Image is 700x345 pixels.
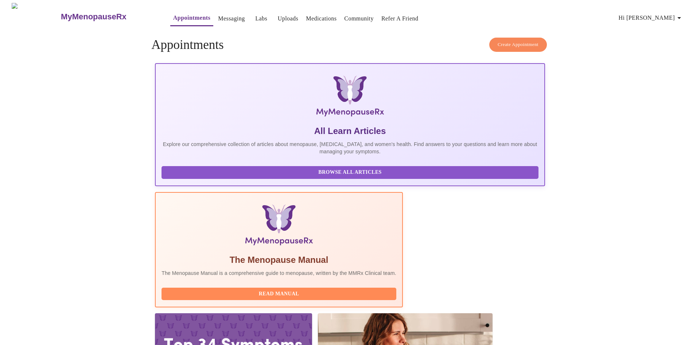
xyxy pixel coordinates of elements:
a: MyMenopauseRx [60,4,156,30]
a: Browse All Articles [162,169,540,175]
button: Browse All Articles [162,166,538,179]
span: Read Manual [169,290,389,299]
p: The Menopause Manual is a comprehensive guide to menopause, written by the MMRx Clinical team. [162,269,396,277]
h4: Appointments [151,38,549,52]
button: Community [341,11,377,26]
button: Create Appointment [489,38,547,52]
button: Hi [PERSON_NAME] [616,11,687,25]
a: Labs [255,14,267,24]
a: Medications [306,14,337,24]
span: Browse All Articles [169,168,531,177]
h5: The Menopause Manual [162,254,396,266]
a: Uploads [278,14,299,24]
button: Messaging [215,11,248,26]
a: Community [344,14,374,24]
h3: MyMenopauseRx [61,12,127,22]
button: Labs [250,11,273,26]
img: Menopause Manual [199,204,359,248]
button: Read Manual [162,288,396,300]
img: MyMenopauseRx Logo [12,3,60,30]
a: Refer a Friend [381,14,419,24]
img: MyMenopauseRx Logo [220,76,480,119]
h5: All Learn Articles [162,125,538,137]
button: Refer a Friend [378,11,421,26]
button: Appointments [170,11,213,26]
p: Explore our comprehensive collection of articles about menopause, [MEDICAL_DATA], and women's hea... [162,141,538,155]
button: Medications [303,11,339,26]
span: Hi [PERSON_NAME] [619,13,684,23]
span: Create Appointment [498,41,538,49]
a: Messaging [218,14,245,24]
a: Read Manual [162,290,398,296]
button: Uploads [275,11,302,26]
a: Appointments [173,13,210,23]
